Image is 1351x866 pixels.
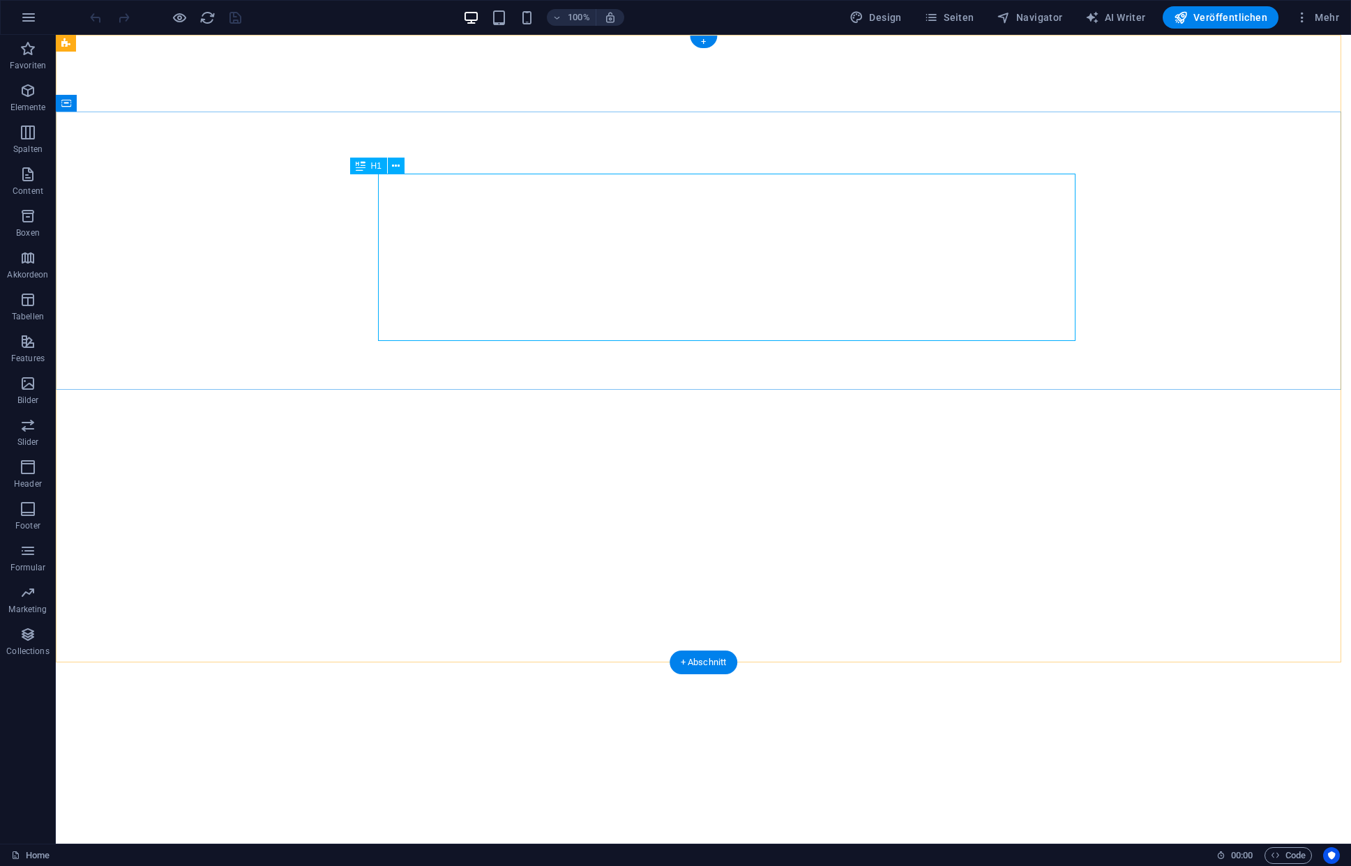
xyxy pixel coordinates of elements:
[171,9,188,26] button: Klicke hier, um den Vorschau-Modus zu verlassen
[10,562,46,573] p: Formular
[1174,10,1267,24] span: Veröffentlichen
[8,604,47,615] p: Marketing
[17,395,39,406] p: Bilder
[1231,847,1253,864] span: 00 00
[1241,850,1243,860] span: :
[1085,10,1146,24] span: AI Writer
[924,10,974,24] span: Seiten
[371,162,382,170] span: H1
[7,269,48,280] p: Akkordeon
[1271,847,1306,864] span: Code
[15,520,40,531] p: Footer
[850,10,902,24] span: Design
[604,11,617,24] i: Bei Größenänderung Zoomstufe automatisch an das gewählte Gerät anpassen.
[690,36,717,48] div: +
[991,6,1069,29] button: Navigator
[1080,6,1152,29] button: AI Writer
[919,6,980,29] button: Seiten
[13,185,43,197] p: Content
[547,9,596,26] button: 100%
[6,646,49,657] p: Collections
[16,227,40,238] p: Boxen
[13,144,43,155] p: Spalten
[1265,847,1312,864] button: Code
[17,436,39,448] p: Slider
[1216,847,1253,864] h6: Session-Zeit
[11,353,45,364] p: Features
[14,478,42,489] p: Header
[10,102,46,113] p: Elemente
[844,6,907,29] div: Design (Strg+Alt+Y)
[11,847,50,864] a: Klick, um Auswahl aufzuheben. Doppelklick öffnet Seitenverwaltung
[1163,6,1278,29] button: Veröffentlichen
[670,651,738,674] div: + Abschnitt
[1323,847,1340,864] button: Usercentrics
[12,311,44,322] p: Tabellen
[10,60,46,71] p: Favoriten
[199,10,216,26] i: Seite neu laden
[1295,10,1339,24] span: Mehr
[997,10,1063,24] span: Navigator
[844,6,907,29] button: Design
[568,9,590,26] h6: 100%
[199,9,216,26] button: reload
[1290,6,1345,29] button: Mehr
